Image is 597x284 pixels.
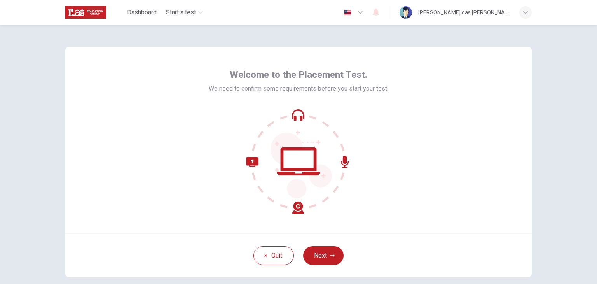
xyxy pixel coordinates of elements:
[127,8,157,17] span: Dashboard
[166,8,196,17] span: Start a test
[230,68,367,81] span: Welcome to the Placement Test.
[65,5,124,20] a: ILAC logo
[343,10,353,16] img: en
[209,84,388,93] span: We need to confirm some requirements before you start your test.
[303,246,344,265] button: Next
[418,8,510,17] div: [PERSON_NAME] das [PERSON_NAME]
[65,5,106,20] img: ILAC logo
[163,5,206,19] button: Start a test
[124,5,160,19] button: Dashboard
[400,6,412,19] img: Profile picture
[253,246,294,265] button: Quit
